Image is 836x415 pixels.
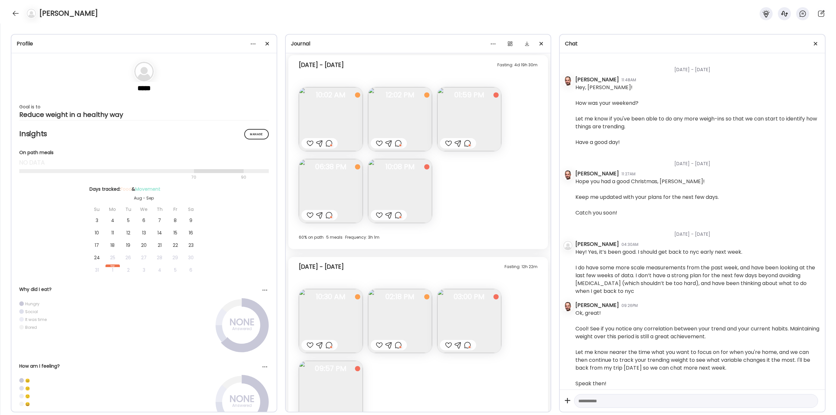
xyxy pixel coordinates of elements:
div: Goal is to [19,103,269,111]
div: NONE [226,318,258,326]
div: Aug - Sep [89,195,199,201]
span: 03:00 PM [437,294,501,300]
div: 4 [105,215,120,226]
div: Social [25,309,38,314]
div: 70 [19,173,239,181]
div: 21 [153,240,167,251]
div: On path meals [19,149,269,156]
div: 15 [168,227,183,238]
div: 6 [184,264,198,276]
div: [DATE] - [DATE] [575,152,820,170]
img: images%2FwhZvoUYUhPXR7I3WqNLuoUKhDjI3%2FC3z662kcvMOUxHPqbDjy%2F79K6zxZwGM0QLZcdC18I_240 [299,289,363,353]
div: [PERSON_NAME] [575,170,619,178]
div: Mo [105,204,120,215]
div: [DATE] - [DATE] [575,58,820,76]
img: avatars%2FZd2Pxa7mUbMsPDA0QQVX6D5ouaC3 [563,76,572,86]
div: 7 [153,215,167,226]
img: images%2FwhZvoUYUhPXR7I3WqNLuoUKhDjI3%2FY38XA5CUrzs5ULckQdhN%2Fs8ZhedSMj5LwqgZ6FEOw_240 [299,159,363,223]
span: 12:02 PM [368,92,432,98]
div: [PERSON_NAME] [575,301,619,309]
div: 11:48AM [621,77,636,83]
div: 28 [153,252,167,263]
div: 12 [121,227,136,238]
div: 3 [90,215,104,226]
div: 🙂 [25,393,30,399]
div: 2 [121,264,136,276]
div: 27 [137,252,151,263]
div: Profile [17,40,271,48]
div: 6 [137,215,151,226]
div: How am I feeling? [19,363,269,370]
img: bg-avatar-default.svg [134,62,154,81]
div: Ok, great! Cool! See if you notice any correlation between your trend and your current habits. Ma... [575,309,820,388]
div: 18 [105,240,120,251]
div: 17 [90,240,104,251]
div: 26 [121,252,136,263]
img: images%2FwhZvoUYUhPXR7I3WqNLuoUKhDjI3%2FAO0bpsl8wWg2sxnUuwfk%2FQOCR3SieIscYN7iaBgxm_240 [368,159,432,223]
img: bg-avatar-default.svg [563,241,572,250]
div: 22 [168,240,183,251]
img: images%2FwhZvoUYUhPXR7I3WqNLuoUKhDjI3%2F9nWoamlwIOTZ5dFQIJqC%2FZ5Q1bJDNGeYVWHacp5yZ_240 [368,87,432,151]
div: 20 [137,240,151,251]
div: Sa [184,204,198,215]
span: 02:18 PM [368,294,432,300]
div: 24 [90,252,104,263]
div: Su [90,204,104,215]
div: Th [153,204,167,215]
div: 1 [105,264,120,276]
div: 9 [184,215,198,226]
img: images%2FwhZvoUYUhPXR7I3WqNLuoUKhDjI3%2FcCA7wncRc5ZbjGiH479D%2FfXeQ6talLRTB7LhNVYKI_240 [437,289,501,353]
span: 10:02 AM [299,92,363,98]
div: Hey! Yes, it’s been good. I should get back to nyc early next week. I do have some more scale mea... [575,248,820,295]
div: 29 [168,252,183,263]
div: [PERSON_NAME] [575,240,619,248]
span: 10:08 PM [368,164,432,170]
img: avatars%2FZd2Pxa7mUbMsPDA0QQVX6D5ouaC3 [563,170,572,180]
div: 16 [184,227,198,238]
span: 09:57 PM [299,366,363,372]
div: 4 [153,264,167,276]
div: 30 [184,252,198,263]
div: ☹️ [25,378,30,383]
div: 04:30AM [621,242,638,247]
div: Hungry [25,301,40,307]
div: [PERSON_NAME] [575,76,619,84]
div: Manage [244,129,269,139]
span: 10:30 AM [299,294,363,300]
div: It was time [25,317,47,322]
div: Fr [168,204,183,215]
span: Movement [135,186,160,192]
div: Answered [226,325,258,333]
span: 06:38 PM [299,164,363,170]
div: Fasting: 12h 22m [505,263,538,271]
div: Bored [25,325,37,330]
div: no data [19,159,269,167]
span: Food [121,186,132,192]
div: Fasting: 4d 19h 30m [497,61,538,69]
img: images%2FwhZvoUYUhPXR7I3WqNLuoUKhDjI3%2FDAcfA2QWm90eAl8zJLEm%2FOAkLmfuT5UkaVQRmV9hL_240 [437,87,501,151]
div: Hope you had a good Christmas, [PERSON_NAME]! Keep me updated with your plans for the next few da... [575,178,719,217]
div: Journal [291,40,546,48]
div: Answered [226,402,258,409]
div: [DATE] - [DATE] [575,223,820,240]
div: 😀 [25,401,30,407]
div: NONE [226,395,258,403]
h4: [PERSON_NAME] [39,8,98,19]
div: [DATE] - [DATE] [299,263,344,271]
div: Days tracked: & [89,186,199,193]
img: avatars%2FZd2Pxa7mUbMsPDA0QQVX6D5ouaC3 [563,302,572,311]
div: 8 [168,215,183,226]
div: 11 [105,227,120,238]
div: 23 [184,240,198,251]
div: Why did I eat? [19,286,269,293]
div: [DATE] - [DATE] [299,61,344,69]
img: images%2FwhZvoUYUhPXR7I3WqNLuoUKhDjI3%2FYyrMv9tUXdPd4mFRJUp6%2FBfONDLsTLa2pduX2NkqJ_240 [368,289,432,353]
img: images%2FwhZvoUYUhPXR7I3WqNLuoUKhDjI3%2FePhFwV4Gv8BghawUvdEP%2F2CDL9jjx7NeXgfAutyrJ_240 [299,87,363,151]
div: 90 [240,173,247,181]
div: We [137,204,151,215]
div: Reduce weight in a healthy way [19,111,269,119]
span: 01:59 PM [437,92,501,98]
div: 3 [137,264,151,276]
h2: Insights [19,129,269,139]
div: 14 [153,227,167,238]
